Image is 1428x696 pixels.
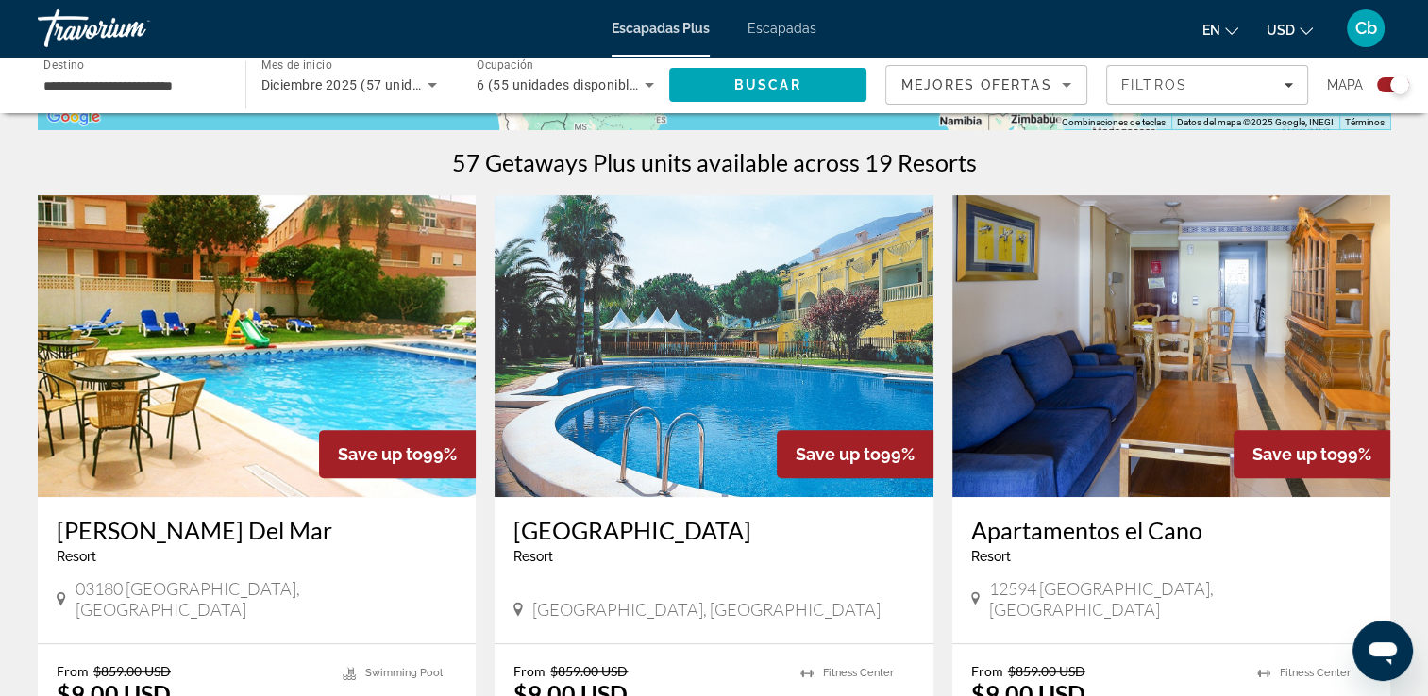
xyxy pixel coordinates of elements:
span: Save up to [1252,444,1337,464]
a: Apartamentos el Cano [971,516,1371,544]
button: Combinaciones de teclas [1062,116,1166,129]
span: Ocupación [477,58,533,72]
span: From [513,663,546,679]
span: From [971,663,1003,679]
span: Mejores ofertas [901,77,1052,92]
button: Filtros [1106,65,1308,105]
span: From [57,663,89,679]
div: 99% [777,430,933,478]
span: USD [1267,23,1295,38]
span: en [1202,23,1220,38]
span: Filtros [1121,77,1187,92]
span: Resort [971,549,1011,564]
span: Save up to [338,444,423,464]
span: Fitness Center [823,667,894,679]
span: $859.00 USD [93,663,171,679]
span: Datos del mapa ©2025 Google, INEGI [1177,117,1334,127]
iframe: Botón para iniciar la ventana de mensajería [1352,621,1413,681]
span: [GEOGRAPHIC_DATA], [GEOGRAPHIC_DATA] [532,599,881,620]
span: Cb [1355,19,1377,38]
span: $859.00 USD [1008,663,1085,679]
button: Menú de usuario [1341,8,1390,48]
span: 12594 [GEOGRAPHIC_DATA], [GEOGRAPHIC_DATA] [989,578,1371,620]
mat-select: Ordenar por [901,74,1071,96]
span: 03180 [GEOGRAPHIC_DATA], [GEOGRAPHIC_DATA] [76,578,458,620]
a: Travorium [38,4,227,53]
button: Cambiar moneda [1267,16,1313,43]
h1: 57 Getaways Plus units available across 19 Resorts [452,148,977,176]
span: Mapa [1327,72,1363,98]
span: 6 (55 unidades disponibles) [477,77,648,92]
a: Escapadas [748,21,816,36]
img: Parque Denia Club [495,195,932,497]
span: Fitness Center [1280,667,1351,679]
span: Save up to [796,444,881,464]
div: 99% [319,430,476,478]
a: Términos (se abre en una nueva pestaña) [1345,117,1385,127]
button: Buscar [669,68,867,102]
a: Escapadas Plus [612,21,710,36]
span: Resort [57,549,96,564]
span: $859.00 USD [550,663,628,679]
img: Google [42,105,105,129]
span: Buscar [734,77,801,92]
div: 99% [1234,430,1390,478]
input: Seleccionar destino [43,75,221,97]
button: Cambiar idioma [1202,16,1238,43]
a: [PERSON_NAME] Del Mar [57,516,457,544]
span: Mes de inicio [261,58,332,72]
img: Ona Aldea Del Mar [38,195,476,497]
span: Swimming Pool [365,667,443,679]
a: Abre esta zona en Google Maps (se abre en una nueva ventana) [42,105,105,129]
img: Apartamentos el Cano [952,195,1390,497]
span: Resort [513,549,553,564]
span: Destino [43,58,84,71]
span: Diciembre 2025 (57 unidades disponibles) [261,77,522,92]
a: [GEOGRAPHIC_DATA] [513,516,914,544]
